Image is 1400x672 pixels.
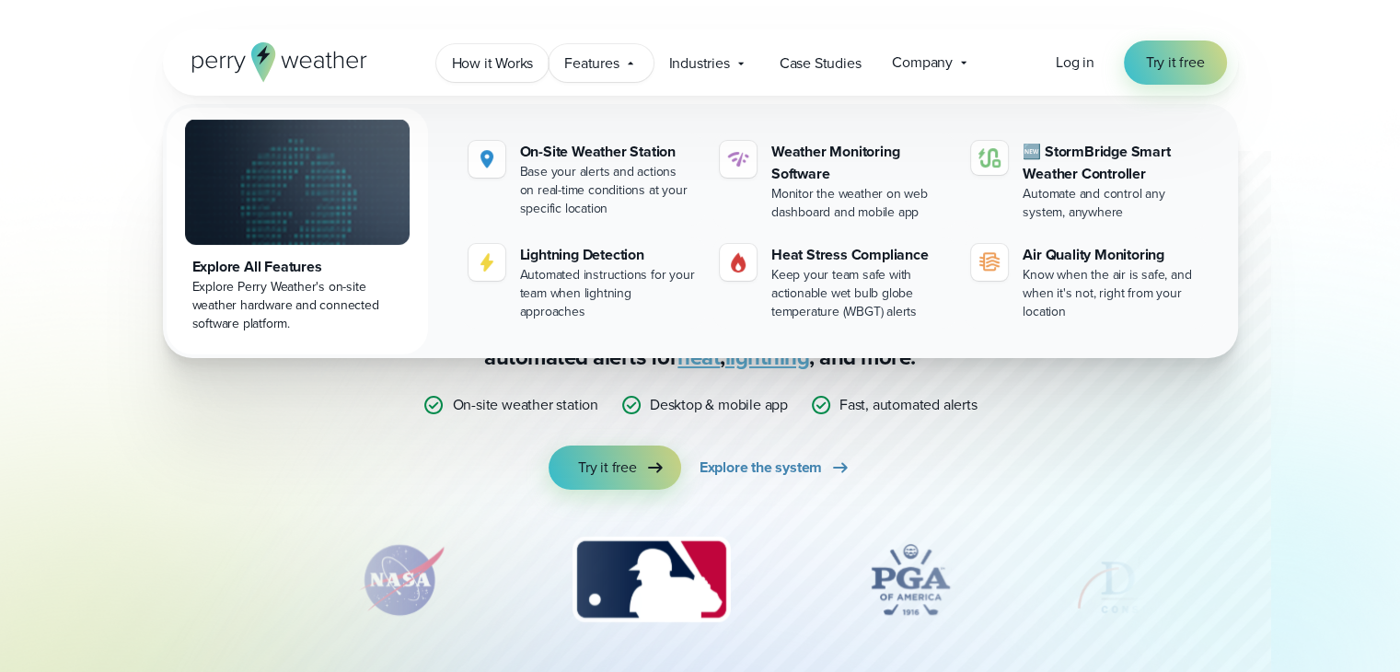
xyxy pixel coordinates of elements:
div: 3 of 12 [554,534,748,626]
div: slideshow [255,534,1146,635]
p: Desktop & mobile app [650,394,788,416]
p: Stop relying on weather apps you can’t trust — [PERSON_NAME] Weather delivers certainty with , ac... [332,284,1069,372]
span: Case Studies [780,52,862,75]
span: Features [564,52,619,75]
img: software-icon.svg [727,148,749,170]
div: Monitor the weather on web dashboard and mobile app [771,185,949,222]
a: Try it free [1124,41,1227,85]
img: stormbridge-icon-V6.svg [978,148,1001,168]
div: 4 of 12 [837,534,984,626]
a: Heat Stress Compliance Keep your team safe with actionable wet bulb globe temperature (WBGT) alerts [712,237,956,329]
span: Industries [669,52,730,75]
div: Air Quality Monitoring [1023,244,1200,266]
span: Log in [1056,52,1094,73]
a: On-Site Weather Station Base your alerts and actions on real-time conditions at your specific loc... [461,133,705,226]
img: Location.svg [476,148,498,170]
div: 2 of 12 [337,534,466,626]
a: Log in [1056,52,1094,74]
p: On-site weather station [452,394,597,416]
img: PGA.svg [837,534,984,626]
img: NASA.svg [337,534,466,626]
div: Automate and control any system, anywhere [1023,185,1200,222]
div: 🆕 StormBridge Smart Weather Controller [1023,141,1200,185]
a: Try it free [549,446,681,490]
a: 🆕 StormBridge Smart Weather Controller Automate and control any system, anywhere [964,133,1208,229]
div: Heat Stress Compliance [771,244,949,266]
div: Explore All Features [192,256,402,278]
span: Try it free [578,457,637,479]
div: Explore Perry Weather's on-site weather hardware and connected software platform. [192,278,402,333]
div: Base your alerts and actions on real-time conditions at your specific location [520,163,698,218]
a: Case Studies [764,44,877,82]
div: Know when the air is safe, and when it's not, right from your location [1023,266,1200,321]
img: Gas.svg [727,251,749,273]
img: lightning-icon.svg [476,251,498,273]
div: Weather Monitoring Software [771,141,949,185]
span: Explore the system [700,457,822,479]
a: Explore the system [700,446,851,490]
img: DPR-Construction.svg [1072,534,1220,626]
a: Air Quality Monitoring Know when the air is safe, and when it's not, right from your location [964,237,1208,329]
a: How it Works [436,44,550,82]
img: aqi-icon.svg [978,251,1001,273]
p: Fast, automated alerts [839,394,978,416]
div: Automated instructions for your team when lightning approaches [520,266,698,321]
span: How it Works [452,52,534,75]
div: Lightning Detection [520,244,698,266]
div: Keep your team safe with actionable wet bulb globe temperature (WBGT) alerts [771,266,949,321]
a: Explore All Features Explore Perry Weather's on-site weather hardware and connected software plat... [167,108,428,354]
a: Lightning Detection Automated instructions for your team when lightning approaches [461,237,705,329]
div: 5 of 12 [1072,534,1220,626]
div: On-Site Weather Station [520,141,698,163]
span: Company [892,52,953,74]
span: Try it free [1146,52,1205,74]
img: MLB.svg [554,534,748,626]
a: Weather Monitoring Software Monitor the weather on web dashboard and mobile app [712,133,956,229]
